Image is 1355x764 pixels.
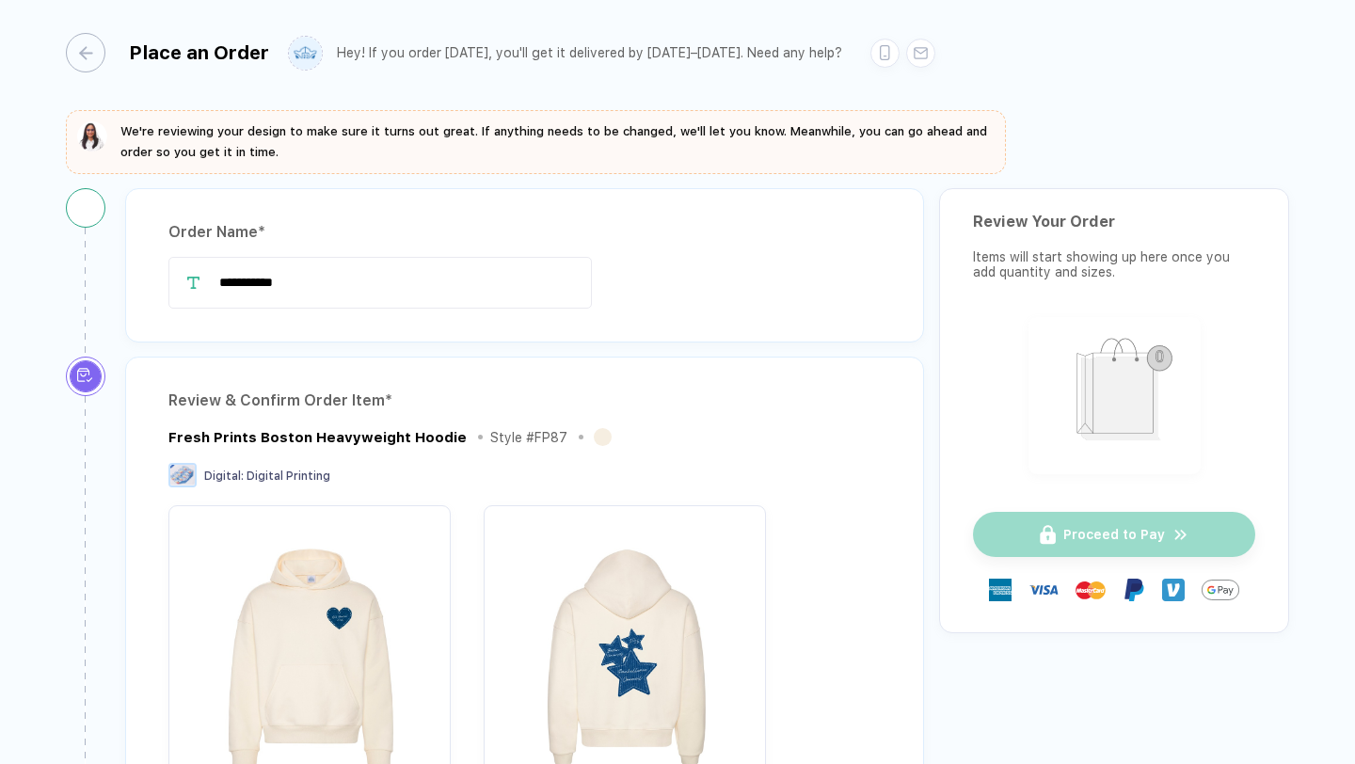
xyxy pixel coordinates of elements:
[168,217,881,247] div: Order Name
[204,470,244,483] span: Digital :
[973,249,1255,279] div: Items will start showing up here once you add quantity and sizes.
[1162,579,1185,601] img: Venmo
[973,213,1255,231] div: Review Your Order
[490,430,567,445] div: Style # FP87
[1037,326,1192,462] img: shopping_bag.png
[129,41,269,64] div: Place an Order
[77,121,995,163] button: We're reviewing your design to make sure it turns out great. If anything needs to be changed, we'...
[1076,575,1106,605] img: master-card
[1202,571,1239,609] img: GPay
[168,429,467,446] div: Fresh Prints Boston Heavyweight Hoodie
[120,124,987,159] span: We're reviewing your design to make sure it turns out great. If anything needs to be changed, we'...
[247,470,330,483] span: Digital Printing
[989,579,1012,601] img: express
[168,463,197,487] img: Digital
[289,37,322,70] img: user profile
[1028,575,1059,605] img: visa
[337,45,842,61] div: Hey! If you order [DATE], you'll get it delivered by [DATE]–[DATE]. Need any help?
[168,386,881,416] div: Review & Confirm Order Item
[1123,579,1145,601] img: Paypal
[77,121,107,151] img: sophie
